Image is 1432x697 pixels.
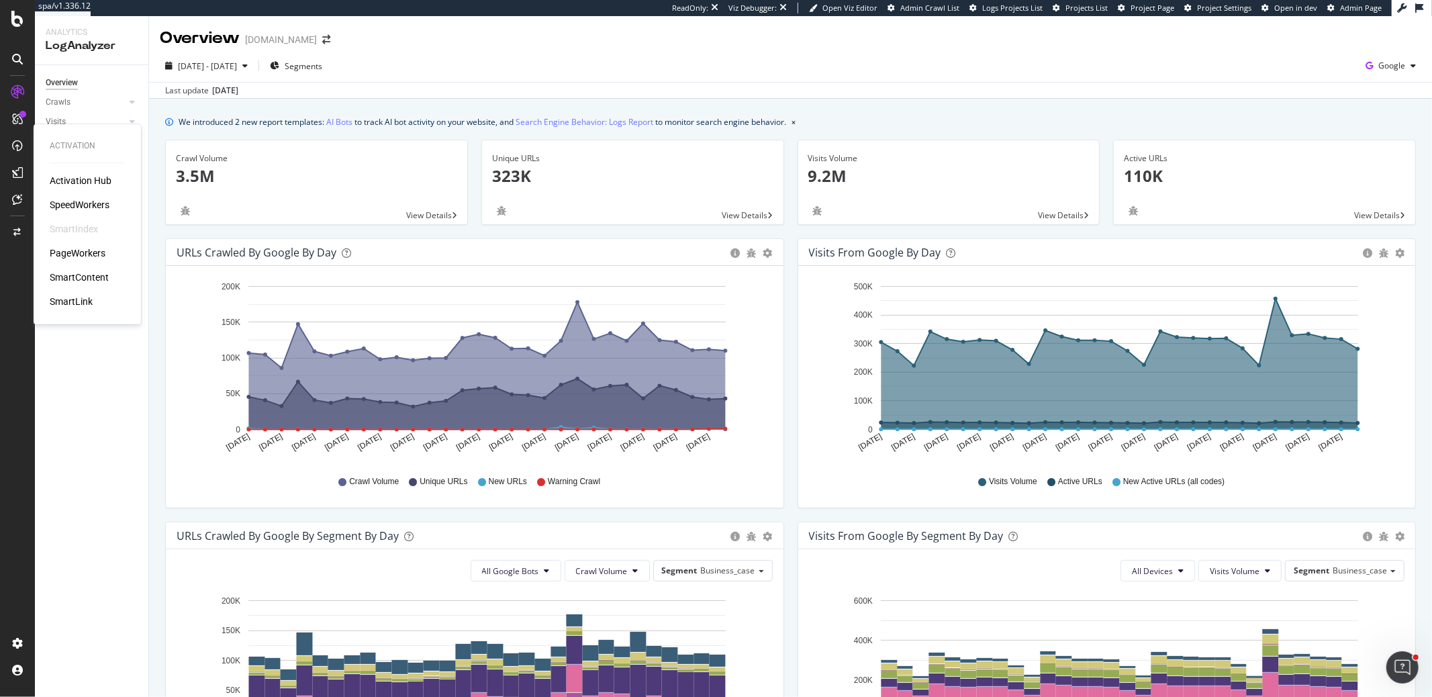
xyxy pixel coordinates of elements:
text: 0 [236,425,240,434]
div: circle-info [1363,532,1372,541]
div: Active URLs [1124,152,1405,165]
a: Project Page [1118,3,1174,13]
button: Crawl Volume [565,560,650,582]
text: [DATE] [1120,432,1147,453]
text: [DATE] [619,432,646,453]
span: Active URLs [1058,476,1102,487]
svg: A chart. [809,277,1406,463]
div: Activation [50,140,125,152]
div: ReadOnly: [672,3,708,13]
text: 300K [853,339,872,348]
div: SmartIndex [50,222,98,236]
span: Open in dev [1274,3,1317,13]
text: [DATE] [1186,432,1212,453]
text: [DATE] [257,432,284,453]
div: Crawl Volume [176,152,457,165]
a: Logs Projects List [969,3,1043,13]
span: Business_case [701,565,755,576]
button: Google [1360,55,1421,77]
p: 110K [1124,165,1405,187]
text: [DATE] [1284,432,1310,453]
span: Business_case [1333,565,1387,576]
text: [DATE] [685,432,712,453]
div: gear [1395,532,1404,541]
text: 150K [222,626,240,635]
button: All Google Bots [471,560,561,582]
div: Crawls [46,95,70,109]
a: SpeedWorkers [50,198,109,212]
div: gear [763,532,773,541]
a: AI Bots [326,115,352,129]
div: Activation Hub [50,174,111,187]
span: View Details [722,210,768,221]
text: [DATE] [586,432,613,453]
a: Project Settings [1184,3,1251,13]
span: Logs Projects List [982,3,1043,13]
text: 200K [853,676,872,686]
span: Projects List [1065,3,1108,13]
a: Visits [46,115,126,129]
text: 400K [853,636,872,645]
text: [DATE] [1054,432,1081,453]
p: 9.2M [808,165,1090,187]
span: Visits Volume [1210,565,1259,577]
text: [DATE] [1219,432,1245,453]
span: Segments [285,60,322,72]
svg: A chart. [177,277,773,463]
a: Search Engine Behavior: Logs Report [516,115,653,129]
iframe: Intercom live chat [1386,651,1419,684]
span: Admin Page [1340,3,1382,13]
div: circle-info [1363,248,1372,258]
text: 400K [853,311,872,320]
span: New URLs [489,476,527,487]
span: Project Settings [1197,3,1251,13]
text: [DATE] [224,432,251,453]
div: [DATE] [212,85,238,97]
a: SmartLink [50,295,93,308]
p: 323K [492,165,773,187]
div: info banner [165,115,1416,129]
text: [DATE] [1021,432,1048,453]
span: Warning Crawl [548,476,600,487]
text: 0 [868,425,873,434]
text: 600K [853,596,872,606]
span: Crawl Volume [576,565,628,577]
span: All Google Bots [482,565,539,577]
text: [DATE] [422,432,448,453]
div: gear [1395,248,1404,258]
span: View Details [1038,210,1084,221]
text: 200K [853,368,872,377]
div: gear [763,248,773,258]
div: arrow-right-arrow-left [322,35,330,44]
text: [DATE] [1251,432,1278,453]
button: All Devices [1120,560,1195,582]
text: 100K [222,656,240,665]
span: New Active URLs (all codes) [1123,476,1225,487]
a: PageWorkers [50,246,105,260]
a: Admin Crawl List [888,3,959,13]
button: close banner [788,112,799,132]
span: Visits Volume [989,476,1037,487]
text: 50K [226,389,240,399]
div: Unique URLs [492,152,773,165]
button: [DATE] - [DATE] [160,55,253,77]
div: bug [808,206,827,216]
div: Overview [160,27,240,50]
text: [DATE] [356,432,383,453]
span: View Details [1354,210,1400,221]
div: Visits from Google by day [809,246,941,259]
text: 200K [222,596,240,606]
a: SmartContent [50,271,109,284]
text: [DATE] [652,432,679,453]
div: LogAnalyzer [46,38,138,54]
div: We introduced 2 new report templates: to track AI bot activity on your website, and to monitor se... [179,115,786,129]
text: [DATE] [922,432,949,453]
text: [DATE] [553,432,580,453]
a: Projects List [1053,3,1108,13]
text: [DATE] [389,432,416,453]
div: circle-info [731,248,741,258]
text: [DATE] [487,432,514,453]
span: Segment [1294,565,1329,576]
